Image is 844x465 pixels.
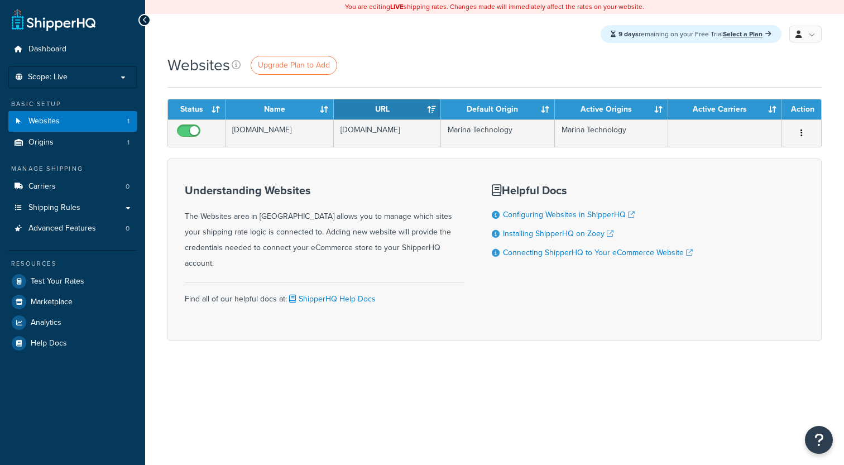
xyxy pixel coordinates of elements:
[8,99,137,109] div: Basic Setup
[503,209,635,220] a: Configuring Websites in ShipperHQ
[8,218,137,239] li: Advanced Features
[8,176,137,197] li: Carriers
[226,119,334,147] td: [DOMAIN_NAME]
[8,39,137,60] a: Dashboard
[8,111,137,132] a: Websites 1
[127,138,130,147] span: 1
[28,203,80,213] span: Shipping Rules
[28,73,68,82] span: Scope: Live
[126,224,130,233] span: 0
[441,99,554,119] th: Default Origin: activate to sort column ascending
[8,111,137,132] li: Websites
[8,292,137,312] a: Marketplace
[28,182,56,191] span: Carriers
[555,119,668,147] td: Marina Technology
[601,25,781,43] div: remaining on your Free Trial
[334,119,441,147] td: [DOMAIN_NAME]
[28,117,60,126] span: Websites
[127,117,130,126] span: 1
[805,426,833,454] button: Open Resource Center
[185,184,464,271] div: The Websites area in [GEOGRAPHIC_DATA] allows you to manage which sites your shipping rate logic ...
[8,313,137,333] a: Analytics
[168,99,226,119] th: Status: activate to sort column ascending
[226,99,334,119] th: Name: activate to sort column ascending
[723,29,771,39] a: Select a Plan
[12,8,95,31] a: ShipperHQ Home
[503,247,693,258] a: Connecting ShipperHQ to Your eCommerce Website
[668,99,782,119] th: Active Carriers: activate to sort column ascending
[492,184,693,196] h3: Helpful Docs
[126,182,130,191] span: 0
[8,164,137,174] div: Manage Shipping
[8,271,137,291] a: Test Your Rates
[287,293,376,305] a: ShipperHQ Help Docs
[618,29,639,39] strong: 9 days
[28,138,54,147] span: Origins
[31,298,73,307] span: Marketplace
[441,119,554,147] td: Marina Technology
[31,339,67,348] span: Help Docs
[28,45,66,54] span: Dashboard
[334,99,441,119] th: URL: activate to sort column ascending
[8,132,137,153] a: Origins 1
[8,333,137,353] a: Help Docs
[167,54,230,76] h1: Websites
[555,99,668,119] th: Active Origins: activate to sort column ascending
[8,218,137,239] a: Advanced Features 0
[390,2,404,12] b: LIVE
[185,184,464,196] h3: Understanding Websites
[31,277,84,286] span: Test Your Rates
[782,99,821,119] th: Action
[185,282,464,307] div: Find all of our helpful docs at:
[8,198,137,218] a: Shipping Rules
[31,318,61,328] span: Analytics
[503,228,613,239] a: Installing ShipperHQ on Zoey
[258,59,330,71] span: Upgrade Plan to Add
[8,259,137,269] div: Resources
[251,56,337,75] a: Upgrade Plan to Add
[28,224,96,233] span: Advanced Features
[8,176,137,197] a: Carriers 0
[8,132,137,153] li: Origins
